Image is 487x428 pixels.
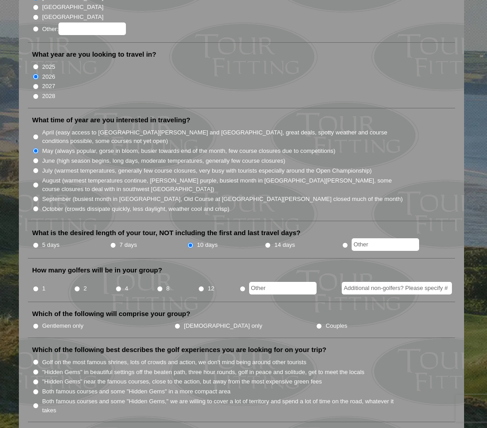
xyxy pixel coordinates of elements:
[352,238,419,251] input: Other
[120,241,137,250] label: 7 days
[42,387,231,396] label: Both famous courses and some "Hidden Gems" in a more compact area
[58,22,126,35] input: Other:
[184,321,262,330] label: [DEMOGRAPHIC_DATA] only
[42,368,365,377] label: "Hidden Gems" in beautiful settings off the beaten path, three hour rounds, golf in peace and sol...
[42,82,55,91] label: 2027
[42,358,307,367] label: Golf on the most famous shrines, lots of crowds and action, we don't mind being around other tour...
[125,284,128,293] label: 4
[42,241,60,250] label: 5 days
[274,241,295,250] label: 14 days
[166,284,170,293] label: 8
[32,266,162,275] label: How many golfers will be in your group?
[32,228,301,237] label: What is the desired length of your tour, NOT including the first and last travel days?
[32,345,326,354] label: Which of the following best describes the golf experiences you are looking for on your trip?
[342,282,452,294] input: Additional non-golfers? Please specify #
[32,309,191,318] label: Which of the following will comprise your group?
[42,22,126,35] label: Other:
[197,241,218,250] label: 10 days
[42,3,103,12] label: [GEOGRAPHIC_DATA]
[326,321,347,330] label: Couples
[42,92,55,101] label: 2028
[42,176,404,194] label: August (warmest temperatures continue, [PERSON_NAME] purple, busiest month in [GEOGRAPHIC_DATA][P...
[42,62,55,71] label: 2025
[42,156,286,165] label: June (high season begins, long days, moderate temperatures, generally few course closures)
[32,50,156,59] label: What year are you looking to travel in?
[42,166,372,175] label: July (warmest temperatures, generally few course closures, very busy with tourists especially aro...
[42,397,404,415] label: Both famous courses and some "Hidden Gems," we are willing to cover a lot of territory and spend ...
[42,284,45,293] label: 1
[249,282,317,294] input: Other
[42,72,55,81] label: 2026
[84,284,87,293] label: 2
[42,128,404,146] label: April (easy access to [GEOGRAPHIC_DATA][PERSON_NAME] and [GEOGRAPHIC_DATA], great deals, spotty w...
[32,116,191,125] label: What time of year are you interested in traveling?
[42,205,230,214] label: October (crowds dissipate quickly, less daylight, weather cool and crisp)
[42,321,84,330] label: Gentlemen only
[42,147,335,156] label: May (always popular, gorse in bloom, busier towards end of the month, few course closures due to ...
[208,284,214,293] label: 12
[42,377,322,386] label: "Hidden Gems" near the famous courses, close to the action, but away from the most expensive gree...
[42,195,403,204] label: September (busiest month in [GEOGRAPHIC_DATA], Old Course at [GEOGRAPHIC_DATA][PERSON_NAME] close...
[42,13,103,22] label: [GEOGRAPHIC_DATA]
